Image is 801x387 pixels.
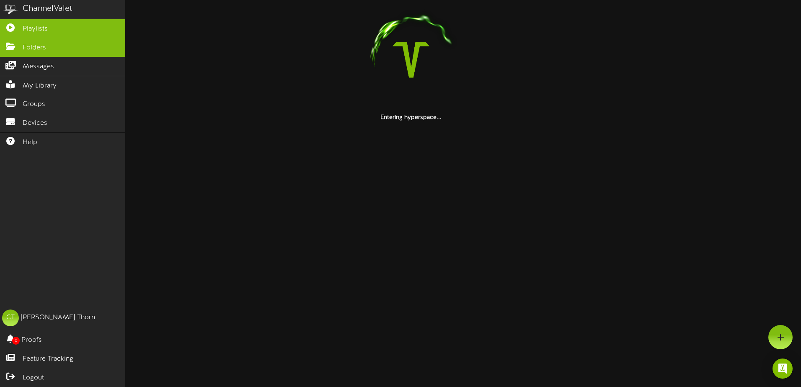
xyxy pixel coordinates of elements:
span: Playlists [23,24,48,34]
strong: Entering hyperspace... [380,114,442,121]
span: Help [23,138,37,147]
div: [PERSON_NAME] Thorn [21,313,95,322]
img: loading-spinner-1.png [357,6,465,114]
div: ChannelValet [23,3,72,15]
div: CT [2,310,19,326]
span: Feature Tracking [23,354,73,364]
div: Open Intercom Messenger [773,359,793,379]
span: Folders [23,43,46,53]
span: Groups [23,100,45,109]
span: Logout [23,373,44,383]
span: Proofs [21,335,42,345]
span: Devices [23,119,47,128]
span: 0 [12,337,20,345]
span: My Library [23,81,57,91]
span: Messages [23,62,54,72]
